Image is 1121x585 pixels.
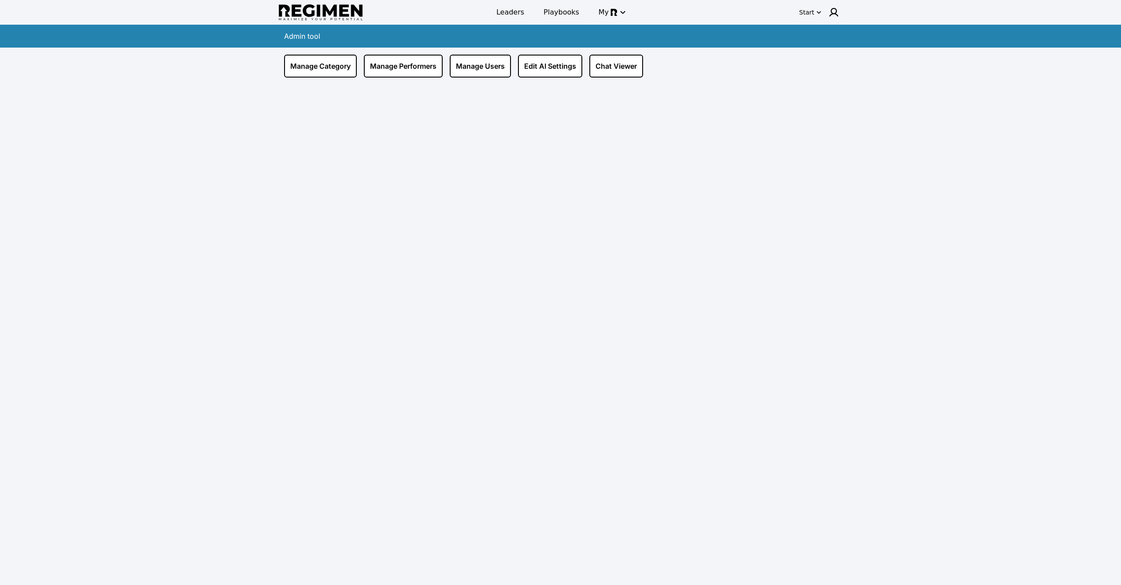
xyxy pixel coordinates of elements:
div: Admin tool [284,31,320,41]
img: Regimen logo [279,4,363,21]
img: user icon [829,7,839,18]
div: Start [799,8,814,17]
a: Edit AI Settings [518,55,582,78]
button: My [593,4,630,20]
a: Manage Performers [364,55,443,78]
button: Start [797,5,823,19]
a: Manage Category [284,55,357,78]
a: Leaders [491,4,529,20]
span: My [599,7,609,18]
span: Leaders [496,7,524,18]
a: Chat Viewer [589,55,643,78]
a: Manage Users [450,55,511,78]
a: Playbooks [538,4,585,20]
span: Playbooks [544,7,579,18]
